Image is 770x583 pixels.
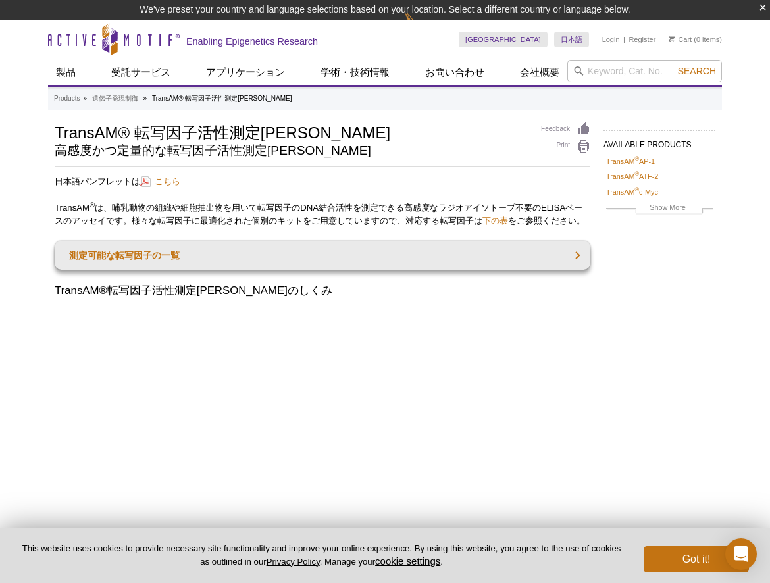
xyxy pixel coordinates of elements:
a: お問い合わせ [417,60,492,85]
a: Cart [669,35,692,44]
sup: ® [634,171,639,178]
a: こちら [140,175,180,188]
li: TransAM® 転写因子活性測定[PERSON_NAME] [152,95,292,102]
a: Products [54,93,80,105]
li: » [143,95,147,102]
div: Open Intercom Messenger [725,538,757,570]
span: Search [678,66,716,76]
img: Your Cart [669,36,675,42]
a: 下の表 [482,216,508,226]
a: Feedback [541,122,590,136]
li: | [623,32,625,47]
a: TransAM®AP-1 [606,155,655,167]
p: TransAM は、哺乳動物の組織や細胞抽出物を用いて転写因子のDNA結合活性を測定できる高感度なラジオアイソトープ不要のELISAベースのアッセイです。様々な転写因子に最適化された個別のキット... [55,201,590,228]
a: Show More [606,201,713,216]
li: (0 items) [669,32,722,47]
a: 測定可能な転写因子の一覧 [55,241,590,270]
button: Search [674,65,720,77]
a: Privacy Policy [267,557,320,567]
h2: Enabling Epigenetics Research [186,36,318,47]
input: Keyword, Cat. No. [567,60,722,82]
a: TransAM®ATF-2 [606,170,658,182]
sup: ® [634,186,639,193]
img: Change Here [404,10,439,41]
button: cookie settings [375,555,440,567]
a: 会社概要 [512,60,567,85]
a: 受託サービス [103,60,178,85]
p: This website uses cookies to provide necessary site functionality and improve your online experie... [21,543,622,568]
h2: TransAM®転写因子活性測定[PERSON_NAME]のしくみ [55,283,590,299]
p: 日本語パンフレットは [55,175,590,188]
a: Register [629,35,655,44]
a: 学術・技術情報 [313,60,398,85]
a: Login [602,35,620,44]
h1: TransAM® 転写因子活性測定[PERSON_NAME] [55,122,528,141]
a: アプリケーション [198,60,293,85]
h2: AVAILABLE PRODUCTS [603,130,715,153]
a: 遺伝子発現制御 [92,93,138,105]
h2: 高感度かつ定量的な転写因子活性測定[PERSON_NAME] [55,145,528,157]
a: 製品 [48,60,84,85]
a: Print [541,139,590,154]
a: TransAM®c-Myc [606,186,658,198]
sup: ® [634,155,639,162]
sup: ® [90,201,95,209]
a: 日本語 [554,32,589,47]
a: [GEOGRAPHIC_DATA] [459,32,548,47]
button: Got it! [644,546,749,572]
li: » [83,95,87,102]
